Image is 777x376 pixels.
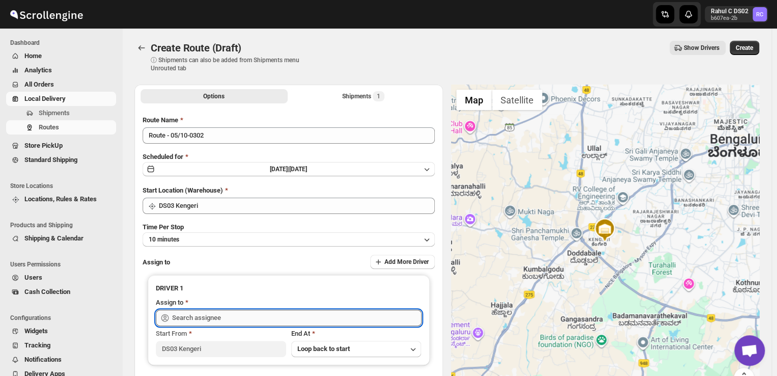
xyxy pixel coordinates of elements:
[10,260,117,268] span: Users Permissions
[24,234,84,242] span: Shipping & Calendar
[370,255,435,269] button: Add More Driver
[24,274,42,281] span: Users
[203,92,225,100] span: Options
[6,338,116,353] button: Tracking
[6,77,116,92] button: All Orders
[24,356,62,363] span: Notifications
[342,91,384,101] div: Shipments
[377,92,380,100] span: 1
[24,327,48,335] span: Widgets
[143,153,183,160] span: Scheduled for
[159,198,435,214] input: Search location
[24,52,42,60] span: Home
[492,90,542,110] button: Show satellite imagery
[151,56,311,72] p: ⓘ Shipments can also be added from Shipments menu Unrouted tab
[143,162,435,176] button: [DATE]|[DATE]
[143,223,184,231] span: Time Per Stop
[6,49,116,63] button: Home
[143,186,223,194] span: Start Location (Warehouse)
[24,66,52,74] span: Analytics
[143,258,170,266] span: Assign to
[291,329,422,339] div: End At
[24,195,97,203] span: Locations, Rules & Rates
[24,80,54,88] span: All Orders
[270,166,289,173] span: [DATE] |
[711,15,748,21] p: b607ea-2b
[10,221,117,229] span: Products and Shipping
[24,156,77,164] span: Standard Shipping
[8,2,85,27] img: ScrollEngine
[24,142,63,149] span: Store PickUp
[753,7,767,21] span: Rahul C DS02
[6,192,116,206] button: Locations, Rules & Rates
[6,271,116,285] button: Users
[6,324,116,338] button: Widgets
[736,44,753,52] span: Create
[24,341,50,349] span: Tracking
[24,95,66,102] span: Local Delivery
[297,345,350,353] span: Loop back to start
[291,341,422,357] button: Loop back to start
[39,123,59,131] span: Routes
[141,89,288,103] button: All Route Options
[290,89,437,103] button: Selected Shipments
[10,182,117,190] span: Store Locations
[730,41,759,55] button: Create
[684,44,719,52] span: Show Drivers
[156,283,422,293] h3: DRIVER 1
[711,7,748,15] p: Rahul C DS02
[156,330,187,337] span: Start From
[6,63,116,77] button: Analytics
[24,288,70,296] span: Cash Collection
[143,127,435,144] input: Eg: Bengaluru Route
[456,90,492,110] button: Show street map
[670,41,726,55] button: Show Drivers
[6,285,116,299] button: Cash Collection
[143,232,435,247] button: 10 minutes
[39,109,70,117] span: Shipments
[384,258,429,266] span: Add More Driver
[734,335,765,366] div: Open chat
[10,39,117,47] span: Dashboard
[134,41,149,55] button: Routes
[705,6,768,22] button: User menu
[151,42,241,54] span: Create Route (Draft)
[6,120,116,135] button: Routes
[172,310,422,326] input: Search assignee
[143,116,178,124] span: Route Name
[756,11,763,18] text: RC
[289,166,307,173] span: [DATE]
[6,106,116,120] button: Shipments
[10,314,117,322] span: Configurations
[156,298,183,308] div: Assign to
[6,353,116,367] button: Notifications
[149,235,179,244] span: 10 minutes
[6,231,116,246] button: Shipping & Calendar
